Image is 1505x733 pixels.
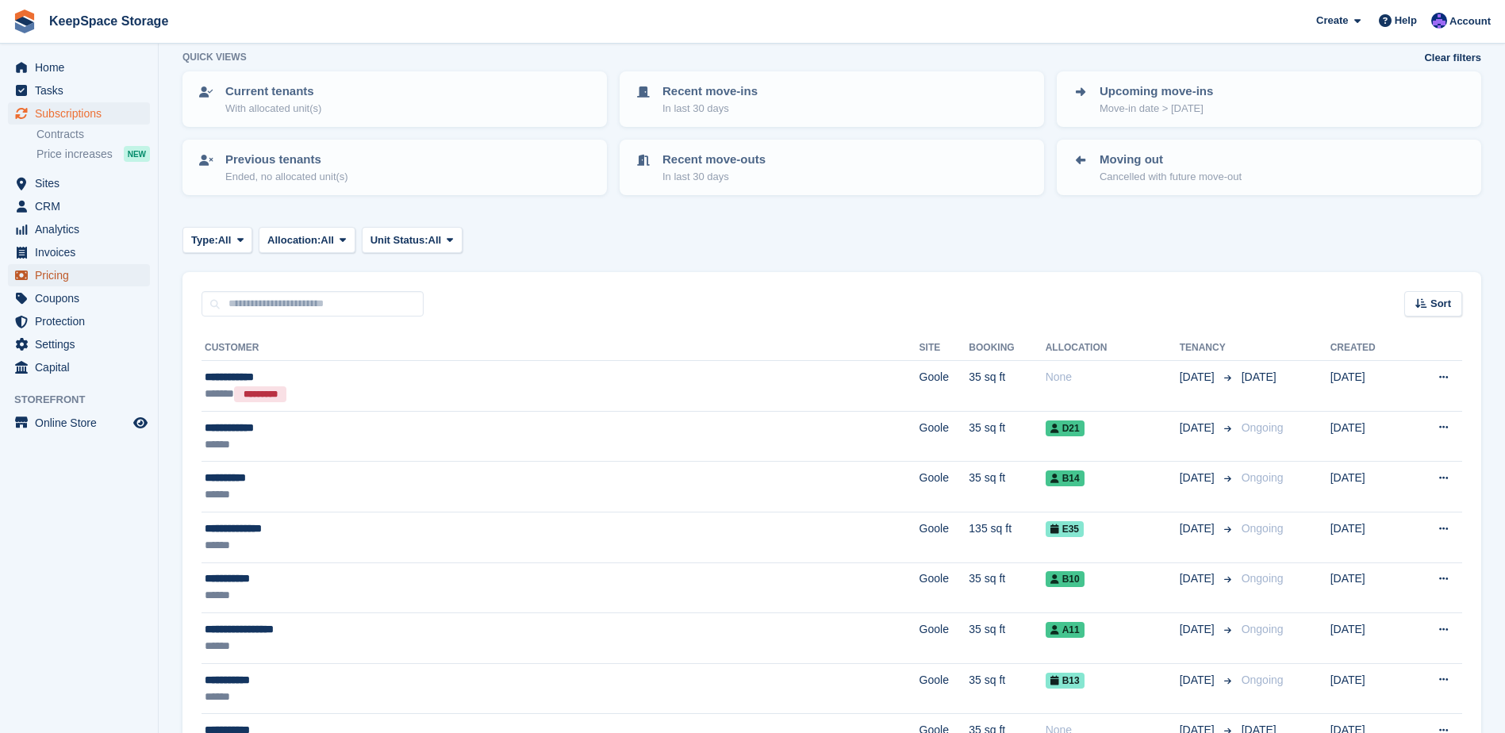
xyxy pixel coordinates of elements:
[8,356,150,378] a: menu
[1100,169,1242,185] p: Cancelled with future move-out
[35,241,130,263] span: Invoices
[621,73,1042,125] a: Recent move-ins In last 30 days
[184,141,605,194] a: Previous tenants Ended, no allocated unit(s)
[14,392,158,408] span: Storefront
[124,146,150,162] div: NEW
[920,613,969,664] td: Goole
[36,127,150,142] a: Contracts
[969,411,1045,462] td: 35 sq ft
[920,361,969,412] td: Goole
[8,287,150,309] a: menu
[1449,13,1491,29] span: Account
[13,10,36,33] img: stora-icon-8386f47178a22dfd0bd8f6a31ec36ba5ce8667c1dd55bd0f319d3a0aa187defe.svg
[1242,522,1284,535] span: Ongoing
[1330,411,1407,462] td: [DATE]
[1046,673,1085,689] span: B13
[35,79,130,102] span: Tasks
[225,169,348,185] p: Ended, no allocated unit(s)
[35,102,130,125] span: Subscriptions
[35,333,130,355] span: Settings
[969,562,1045,613] td: 35 sq ft
[36,145,150,163] a: Price increases NEW
[1100,101,1213,117] p: Move-in date > [DATE]
[8,241,150,263] a: menu
[920,411,969,462] td: Goole
[8,56,150,79] a: menu
[1330,663,1407,714] td: [DATE]
[370,232,428,248] span: Unit Status:
[662,151,766,169] p: Recent move-outs
[1430,296,1451,312] span: Sort
[969,336,1045,361] th: Booking
[1058,73,1480,125] a: Upcoming move-ins Move-in date > [DATE]
[1242,370,1277,383] span: [DATE]
[182,50,247,64] h6: Quick views
[1180,470,1218,486] span: [DATE]
[267,232,321,248] span: Allocation:
[8,310,150,332] a: menu
[1330,613,1407,664] td: [DATE]
[35,310,130,332] span: Protection
[8,264,150,286] a: menu
[1424,50,1481,66] a: Clear filters
[35,195,130,217] span: CRM
[35,56,130,79] span: Home
[225,101,321,117] p: With allocated unit(s)
[8,195,150,217] a: menu
[1100,151,1242,169] p: Moving out
[1330,462,1407,512] td: [DATE]
[969,663,1045,714] td: 35 sq ft
[35,218,130,240] span: Analytics
[621,141,1042,194] a: Recent move-outs In last 30 days
[1046,521,1084,537] span: E35
[969,613,1045,664] td: 35 sq ft
[1180,570,1218,587] span: [DATE]
[428,232,442,248] span: All
[191,232,218,248] span: Type:
[1046,336,1180,361] th: Allocation
[1046,622,1085,638] span: A11
[920,562,969,613] td: Goole
[1316,13,1348,29] span: Create
[1180,672,1218,689] span: [DATE]
[1046,420,1085,436] span: D21
[35,264,130,286] span: Pricing
[969,512,1045,562] td: 135 sq ft
[35,356,130,378] span: Capital
[225,83,321,101] p: Current tenants
[8,79,150,102] a: menu
[184,73,605,125] a: Current tenants With allocated unit(s)
[1242,623,1284,635] span: Ongoing
[36,147,113,162] span: Price increases
[1180,336,1235,361] th: Tenancy
[920,663,969,714] td: Goole
[1242,421,1284,434] span: Ongoing
[1046,571,1085,587] span: B10
[1046,470,1085,486] span: B14
[182,227,252,253] button: Type: All
[1180,369,1218,386] span: [DATE]
[1330,361,1407,412] td: [DATE]
[969,462,1045,512] td: 35 sq ft
[1330,336,1407,361] th: Created
[35,412,130,434] span: Online Store
[969,361,1045,412] td: 35 sq ft
[321,232,334,248] span: All
[218,232,232,248] span: All
[1242,471,1284,484] span: Ongoing
[362,227,463,253] button: Unit Status: All
[1180,621,1218,638] span: [DATE]
[225,151,348,169] p: Previous tenants
[920,336,969,361] th: Site
[1242,674,1284,686] span: Ongoing
[1100,83,1213,101] p: Upcoming move-ins
[35,287,130,309] span: Coupons
[8,333,150,355] a: menu
[920,512,969,562] td: Goole
[43,8,175,34] a: KeepSpace Storage
[1330,562,1407,613] td: [DATE]
[202,336,920,361] th: Customer
[662,101,758,117] p: In last 30 days
[259,227,355,253] button: Allocation: All
[662,83,758,101] p: Recent move-ins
